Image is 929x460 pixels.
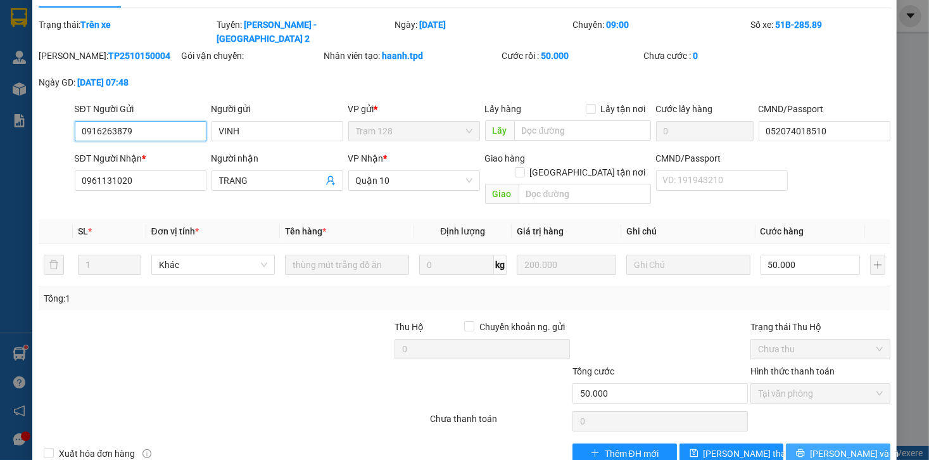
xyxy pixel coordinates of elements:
[54,16,136,30] strong: CTY XE KHÁCH
[749,18,892,46] div: Số xe:
[485,120,514,141] span: Lấy
[693,51,698,61] b: 0
[571,18,749,46] div: Chuyến:
[393,18,571,46] div: Ngày:
[485,184,519,204] span: Giao
[115,6,137,16] span: 11:57
[758,340,883,359] span: Chưa thu
[759,102,890,116] div: CMND/Passport
[440,226,485,236] span: Định lượng
[494,255,507,275] span: kg
[591,449,600,459] span: plus
[217,20,317,44] b: [PERSON_NAME] - [GEOGRAPHIC_DATA] 2
[775,20,822,30] b: 51B-285.89
[212,151,343,165] div: Người nhận
[356,171,472,190] span: Quận 10
[76,46,132,56] span: 02513607707
[348,102,480,116] div: VP gửi
[761,226,804,236] span: Cước hàng
[517,255,616,275] input: 0
[502,49,641,63] div: Cước rồi :
[656,151,788,165] div: CMND/Passport
[541,51,569,61] b: 50.000
[519,184,651,204] input: Dọc đường
[108,51,170,61] b: TP2510150004
[80,20,111,30] b: Trên xe
[77,77,129,87] b: [DATE] 07:48
[626,255,750,275] input: Ghi Chú
[4,82,79,92] strong: N.gửi:
[159,255,268,274] span: Khác
[485,104,522,114] span: Lấy hàng
[514,120,651,141] input: Dọc đường
[656,104,713,114] label: Cước lấy hàng
[758,384,883,403] span: Tại văn phòng
[750,366,835,376] label: Hình thức thanh toán
[525,165,651,179] span: [GEOGRAPHIC_DATA] tận nơi
[517,226,564,236] span: Giá trị hàng
[39,49,179,63] div: [PERSON_NAME]:
[325,176,336,186] span: user-add
[429,412,571,434] div: Chưa thanh toán
[212,102,343,116] div: Người gửi
[142,449,151,458] span: info-circle
[215,18,393,46] div: Tuyến:
[621,219,755,244] th: Ghi chú
[4,92,82,102] strong: N.nhận:
[36,92,82,102] span: lợi CMND:
[870,255,885,275] button: plus
[75,102,206,116] div: SĐT Người Gửi
[4,46,132,56] strong: VP: SĐT:
[474,320,570,334] span: Chuyển khoản ng. gửi
[395,322,424,332] span: Thu Hộ
[181,49,321,63] div: Gói vận chuyển:
[796,449,805,459] span: printer
[572,366,614,376] span: Tổng cước
[44,291,359,305] div: Tổng: 1
[36,56,136,70] span: PHIẾU GIAO HÀNG
[18,46,56,56] span: Trạm 114
[285,226,326,236] span: Tên hàng
[750,320,890,334] div: Trạng thái Thu Hộ
[690,449,698,459] span: save
[151,226,199,236] span: Đơn vị tính
[356,122,472,141] span: Trạm 128
[285,255,409,275] input: VD: Bàn, Ghế
[28,82,79,92] span: thảo CMND:
[596,102,651,116] span: Lấy tận nơi
[4,32,96,46] strong: THIÊN PHÁT ĐẠT
[419,20,446,30] b: [DATE]
[75,151,206,165] div: SĐT Người Nhận
[324,49,499,63] div: Nhân viên tạo:
[44,255,64,275] button: delete
[78,226,88,236] span: SL
[656,121,754,141] input: Cước lấy hàng
[382,51,423,61] b: haanh.tpd
[643,49,783,63] div: Chưa cước :
[139,6,166,16] span: [DATE]
[348,153,384,163] span: VP Nhận
[24,6,87,16] span: ĐQ2510150003
[39,75,179,89] div: Ngày GD:
[606,20,629,30] b: 09:00
[485,153,526,163] span: Giao hàng
[37,18,215,46] div: Trạng thái:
